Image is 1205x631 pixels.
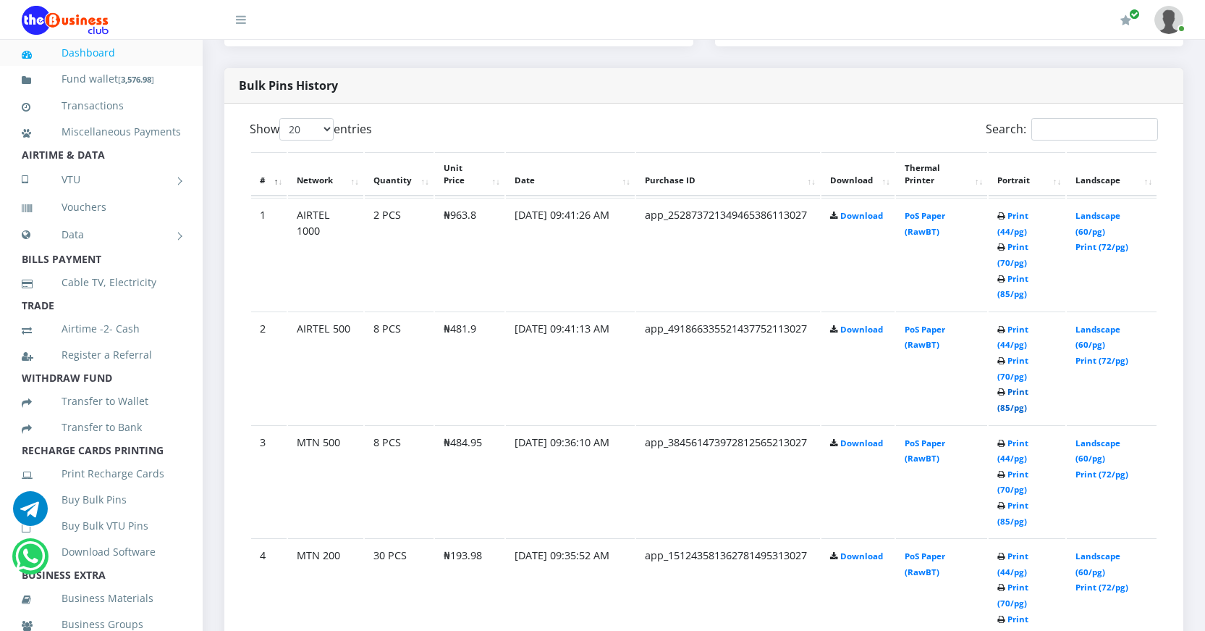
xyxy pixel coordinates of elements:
[997,324,1028,351] a: Print (44/pg)
[22,411,181,444] a: Transfer to Bank
[636,152,820,197] th: Purchase ID: activate to sort column ascending
[821,152,895,197] th: Download: activate to sort column ascending
[840,438,883,448] a: Download
[1075,469,1128,480] a: Print (72/pg)
[905,438,945,464] a: PoS Paper (RawBT)
[22,483,181,517] a: Buy Bulk Pins
[22,312,181,346] a: Airtime -2- Cash
[22,266,181,299] a: Cable TV, Electricity
[121,74,151,85] b: 3,576.98
[997,582,1028,609] a: Print (70/pg)
[1075,324,1120,351] a: Landscape (60/pg)
[22,217,181,253] a: Data
[997,500,1028,527] a: Print (85/pg)
[896,152,988,197] th: Thermal Printer: activate to sort column ascending
[251,152,287,197] th: #: activate to sort column descending
[118,74,154,85] small: [ ]
[997,241,1028,268] a: Print (70/pg)
[989,152,1065,197] th: Portrait: activate to sort column ascending
[1075,355,1128,366] a: Print (72/pg)
[22,338,181,372] a: Register a Referral
[1075,551,1120,577] a: Landscape (60/pg)
[22,582,181,615] a: Business Materials
[250,118,372,141] label: Show entries
[636,312,820,424] td: app_491866335521437752113027
[1154,6,1183,34] img: User
[251,198,287,310] td: 1
[13,502,48,526] a: Chat for support
[506,198,635,310] td: [DATE] 09:41:26 AM
[1067,152,1157,197] th: Landscape: activate to sort column ascending
[251,312,287,424] td: 2
[239,78,338,93] strong: Bulk Pins History
[1075,210,1120,237] a: Landscape (60/pg)
[1031,118,1158,141] input: Search:
[1075,582,1128,593] a: Print (72/pg)
[435,152,504,197] th: Unit Price: activate to sort column ascending
[288,312,363,424] td: AIRTEL 500
[997,273,1028,300] a: Print (85/pg)
[251,425,287,538] td: 3
[435,425,504,538] td: ₦484.95
[22,115,181,149] a: Miscellaneous Payments
[435,198,504,310] td: ₦963.8
[22,191,181,224] a: Vouchers
[22,62,181,96] a: Fund wallet[3,576.98]
[22,6,109,35] img: Logo
[22,535,181,569] a: Download Software
[22,457,181,490] a: Print Recharge Cards
[986,118,1158,141] label: Search:
[636,425,820,538] td: app_384561473972812565213027
[1120,14,1131,26] i: Renew/Upgrade Subscription
[840,210,883,221] a: Download
[22,89,181,122] a: Transactions
[1075,241,1128,252] a: Print (72/pg)
[15,550,45,574] a: Chat for support
[288,198,363,310] td: AIRTEL 1000
[22,36,181,70] a: Dashboard
[997,210,1028,237] a: Print (44/pg)
[506,152,635,197] th: Date: activate to sort column ascending
[288,425,363,538] td: MTN 500
[365,425,434,538] td: 8 PCS
[997,469,1028,496] a: Print (70/pg)
[905,210,945,237] a: PoS Paper (RawBT)
[997,438,1028,464] a: Print (44/pg)
[435,312,504,424] td: ₦481.9
[22,162,181,198] a: VTU
[288,152,363,197] th: Network: activate to sort column ascending
[636,198,820,310] td: app_252873721349465386113027
[997,355,1028,382] a: Print (70/pg)
[22,509,181,543] a: Buy Bulk VTU Pins
[365,312,434,424] td: 8 PCS
[1075,438,1120,464] a: Landscape (60/pg)
[279,118,334,141] select: Showentries
[840,324,883,335] a: Download
[506,312,635,424] td: [DATE] 09:41:13 AM
[22,385,181,418] a: Transfer to Wallet
[905,324,945,351] a: PoS Paper (RawBT)
[365,152,434,197] th: Quantity: activate to sort column ascending
[1129,9,1140,20] span: Renew/Upgrade Subscription
[997,551,1028,577] a: Print (44/pg)
[997,386,1028,413] a: Print (85/pg)
[840,551,883,561] a: Download
[365,198,434,310] td: 2 PCS
[905,551,945,577] a: PoS Paper (RawBT)
[506,425,635,538] td: [DATE] 09:36:10 AM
